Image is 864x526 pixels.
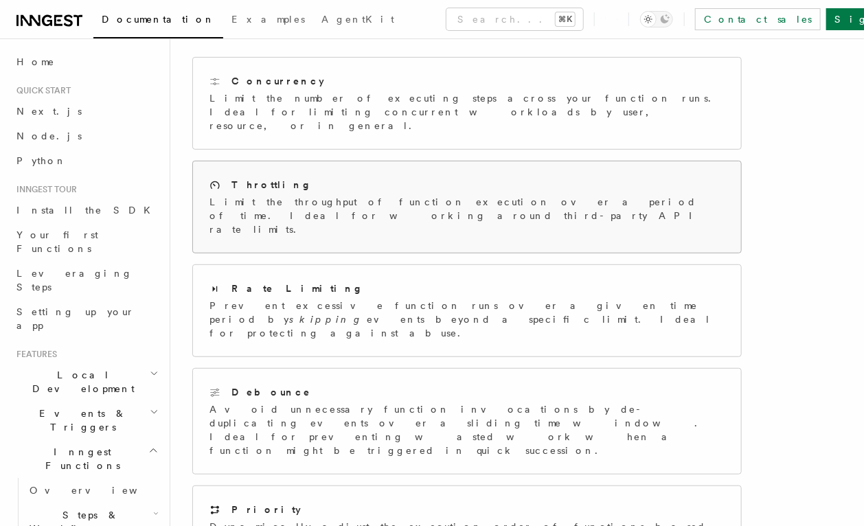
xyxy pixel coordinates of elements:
button: Inngest Functions [11,439,161,478]
button: Toggle dark mode [640,11,673,27]
p: Limit the number of executing steps across your function runs. Ideal for limiting concurrent work... [209,91,725,133]
span: Python [16,155,67,166]
a: Python [11,148,161,173]
span: Documentation [102,14,215,25]
span: Home [16,55,55,69]
span: Leveraging Steps [16,268,133,293]
span: Your first Functions [16,229,98,254]
a: Install the SDK [11,198,161,222]
button: Events & Triggers [11,401,161,439]
span: Inngest Functions [11,445,148,472]
a: Overview [24,478,161,503]
a: ConcurrencyLimit the number of executing steps across your function runs. Ideal for limiting conc... [192,57,742,150]
a: AgentKit [313,4,402,37]
span: Next.js [16,106,82,117]
h2: Rate Limiting [231,282,363,295]
span: AgentKit [321,14,394,25]
button: Search...⌘K [446,8,583,30]
a: DebounceAvoid unnecessary function invocations by de-duplicating events over a sliding time windo... [192,368,742,474]
em: skipping [289,314,367,325]
a: Rate LimitingPrevent excessive function runs over a given time period byskippingevents beyond a s... [192,264,742,357]
span: Inngest tour [11,184,77,195]
h2: Debounce [231,385,311,399]
a: Node.js [11,124,161,148]
span: Events & Triggers [11,407,150,434]
a: Documentation [93,4,223,38]
span: Overview [30,485,171,496]
p: Limit the throughput of function execution over a period of time. Ideal for working around third-... [209,195,725,236]
span: Node.js [16,130,82,141]
a: Setting up your app [11,299,161,338]
span: Quick start [11,85,71,96]
span: Features [11,349,57,360]
a: Your first Functions [11,222,161,261]
a: Examples [223,4,313,37]
p: Prevent excessive function runs over a given time period by events beyond a specific limit. Ideal... [209,299,725,340]
a: Home [11,49,161,74]
a: ThrottlingLimit the throughput of function execution over a period of time. Ideal for working aro... [192,161,742,253]
span: Setting up your app [16,306,135,331]
h2: Throttling [231,178,312,192]
span: Examples [231,14,305,25]
h2: Priority [231,503,301,516]
a: Leveraging Steps [11,261,161,299]
h2: Concurrency [231,74,324,88]
a: Contact sales [695,8,821,30]
span: Local Development [11,368,150,396]
p: Avoid unnecessary function invocations by de-duplicating events over a sliding time window. Ideal... [209,402,725,457]
kbd: ⌘K [556,12,575,26]
span: Install the SDK [16,205,159,216]
button: Local Development [11,363,161,401]
a: Next.js [11,99,161,124]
